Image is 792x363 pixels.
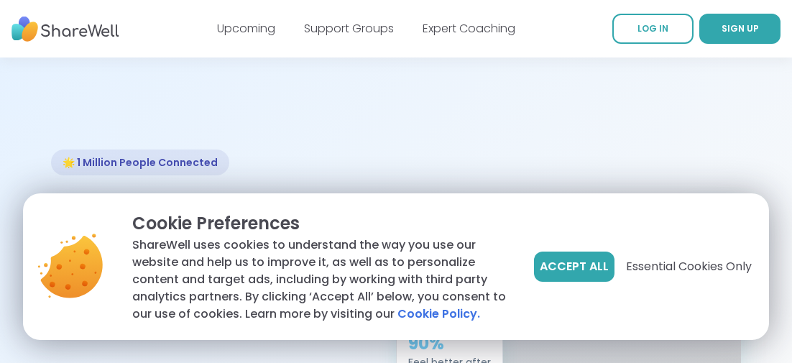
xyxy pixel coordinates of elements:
a: LOG IN [612,14,694,44]
p: Cookie Preferences [132,211,511,236]
span: Essential Cookies Only [626,258,752,275]
a: Cookie Policy. [397,305,480,323]
img: ShareWell Nav Logo [11,9,119,49]
span: Accept All [540,258,609,275]
a: Expert Coaching [423,20,515,37]
p: ShareWell uses cookies to understand the way you use our website and help us to improve it, as we... [132,236,511,323]
a: SIGN UP [699,14,781,44]
a: Support Groups [304,20,394,37]
span: SIGN UP [722,22,759,35]
a: Upcoming [217,20,275,37]
div: 🌟 1 Million People Connected [51,150,229,175]
span: LOG IN [637,22,668,35]
button: Accept All [534,252,614,282]
div: 90% [408,331,491,354]
h1: Group Support Is [51,193,379,279]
